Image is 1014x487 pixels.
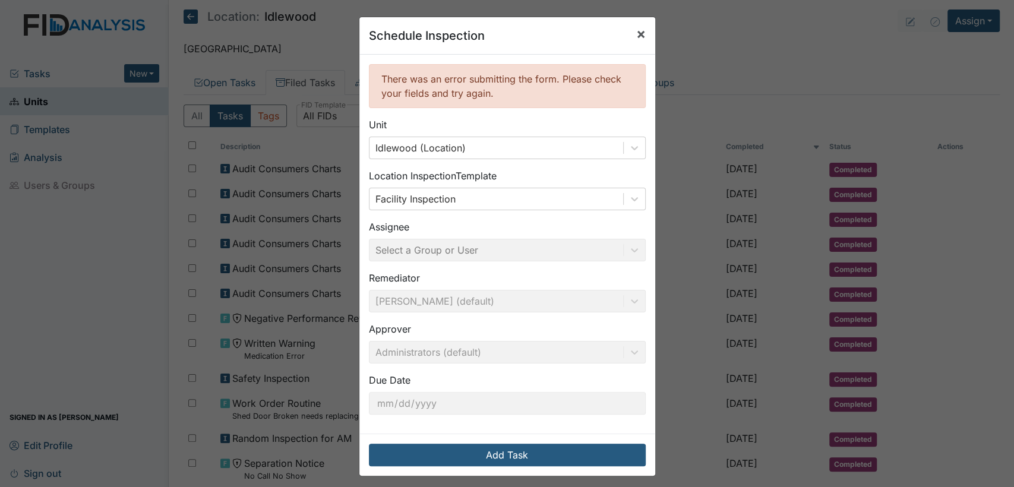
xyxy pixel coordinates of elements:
label: Assignee [369,220,409,234]
label: Remediator [369,271,420,285]
label: Location Inspection Template [369,169,497,183]
span: × [636,25,646,42]
div: Idlewood (Location) [375,141,466,155]
div: Facility Inspection [375,192,456,206]
button: Add Task [369,444,646,466]
h5: Schedule Inspection [369,27,485,45]
div: There was an error submitting the form. Please check your fields and try again. [369,64,646,108]
label: Approver [369,322,411,336]
label: Due Date [369,373,410,387]
button: Close [627,17,655,50]
label: Unit [369,118,387,132]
